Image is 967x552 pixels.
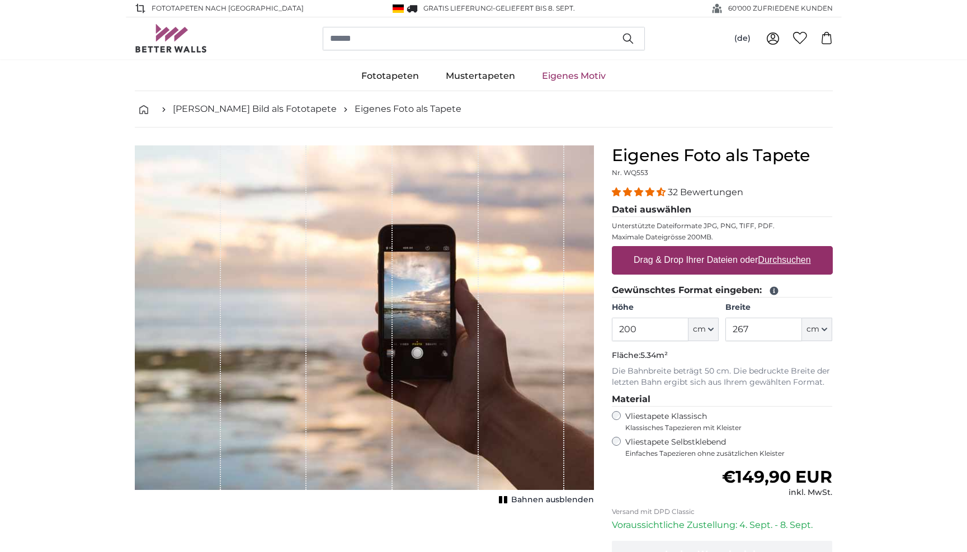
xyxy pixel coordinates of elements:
[423,4,493,12] span: GRATIS Lieferung!
[496,492,594,508] button: Bahnen ausblenden
[393,4,404,13] img: Deutschland
[612,203,833,217] legend: Datei auswählen
[625,449,833,458] span: Einfaches Tapezieren ohne zusätzlichen Kleister
[348,62,432,91] a: Fototapeten
[493,4,575,12] span: -
[693,324,706,335] span: cm
[640,350,668,360] span: 5.34m²
[135,145,594,508] div: 1 of 1
[722,487,832,498] div: inkl. MwSt.
[612,393,833,407] legend: Material
[612,366,833,388] p: Die Bahnbreite beträgt 50 cm. Die bedruckte Breite der letzten Bahn ergibt sich aus Ihrem gewählt...
[152,3,304,13] span: Fototapeten nach [GEOGRAPHIC_DATA]
[432,62,529,91] a: Mustertapeten
[173,102,337,116] a: [PERSON_NAME] Bild als Fototapete
[135,24,207,53] img: Betterwalls
[722,466,832,487] span: €149,90 EUR
[629,249,815,271] label: Drag & Drop Ihrer Dateien oder
[612,168,648,177] span: Nr. WQ553
[625,437,833,458] label: Vliestapete Selbstklebend
[496,4,575,12] span: Geliefert bis 8. Sept.
[802,318,832,341] button: cm
[725,302,832,313] label: Breite
[688,318,719,341] button: cm
[725,29,760,49] button: (de)
[511,494,594,506] span: Bahnen ausblenden
[625,423,823,432] span: Klassisches Tapezieren mit Kleister
[806,324,819,335] span: cm
[758,255,810,265] u: Durchsuchen
[612,518,833,532] p: Voraussichtliche Zustellung: 4. Sept. - 8. Sept.
[668,187,743,197] span: 32 Bewertungen
[625,411,823,432] label: Vliestapete Klassisch
[355,102,461,116] a: Eigenes Foto als Tapete
[612,145,833,166] h1: Eigenes Foto als Tapete
[612,507,833,516] p: Versand mit DPD Classic
[612,284,833,298] legend: Gewünschtes Format eingeben:
[612,221,833,230] p: Unterstützte Dateiformate JPG, PNG, TIFF, PDF.
[135,91,833,128] nav: breadcrumbs
[612,350,833,361] p: Fläche:
[612,187,668,197] span: 4.31 stars
[529,62,619,91] a: Eigenes Motiv
[612,302,719,313] label: Höhe
[728,3,833,13] span: 60'000 ZUFRIEDENE KUNDEN
[612,233,833,242] p: Maximale Dateigrösse 200MB.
